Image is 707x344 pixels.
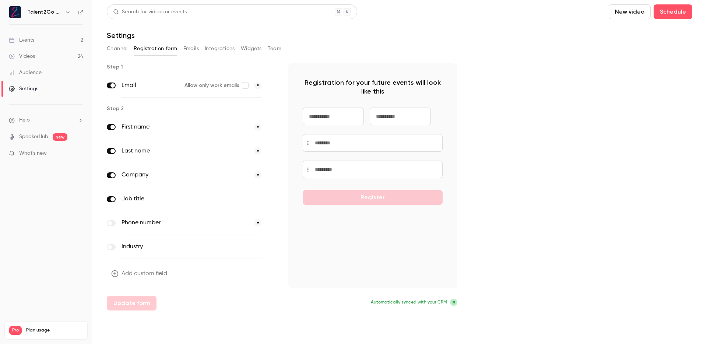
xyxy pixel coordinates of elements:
[122,242,231,251] label: Industry
[19,116,30,124] span: Help
[19,150,47,157] span: What's new
[122,171,248,179] label: Company
[113,8,187,16] div: Search for videos or events
[184,82,248,89] label: Allow only work emails
[609,4,651,19] button: New video
[107,105,276,112] p: Step 2
[9,116,83,124] li: help-dropdown-opener
[27,8,62,16] h6: Talent2Go GmbH
[122,218,248,227] label: Phone number
[9,326,22,335] span: Pro
[654,4,692,19] button: Schedule
[107,266,173,281] button: Add custom field
[122,123,248,131] label: First name
[9,6,21,18] img: Talent2Go GmbH
[122,81,179,90] label: Email
[107,43,128,55] button: Channel
[122,194,231,203] label: Job title
[268,43,282,55] button: Team
[9,36,34,44] div: Events
[26,327,83,333] span: Plan usage
[9,69,42,76] div: Audience
[19,133,48,141] a: SpeakerHub
[53,133,67,141] span: new
[303,78,443,96] p: Registration for your future events will look like this
[241,43,262,55] button: Widgets
[9,85,38,92] div: Settings
[183,43,199,55] button: Emails
[107,63,276,71] p: Step 1
[107,31,135,40] h1: Settings
[134,43,177,55] button: Registration form
[371,299,447,306] span: Automatically synced with your CRM
[205,43,235,55] button: Integrations
[9,53,35,60] div: Videos
[122,147,248,155] label: Last name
